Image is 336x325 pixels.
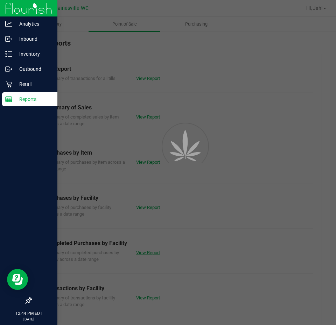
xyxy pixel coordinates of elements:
[5,20,12,27] inline-svg: Analytics
[5,96,12,103] inline-svg: Reports
[5,81,12,88] inline-svg: Retail
[5,66,12,73] inline-svg: Outbound
[3,310,54,317] p: 12:44 PM EDT
[5,50,12,57] inline-svg: Inventory
[12,20,54,28] p: Analytics
[5,35,12,42] inline-svg: Inbound
[12,50,54,58] p: Inventory
[7,269,28,290] iframe: Resource center
[12,65,54,73] p: Outbound
[12,35,54,43] p: Inbound
[3,317,54,322] p: [DATE]
[12,95,54,103] p: Reports
[12,80,54,88] p: Retail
